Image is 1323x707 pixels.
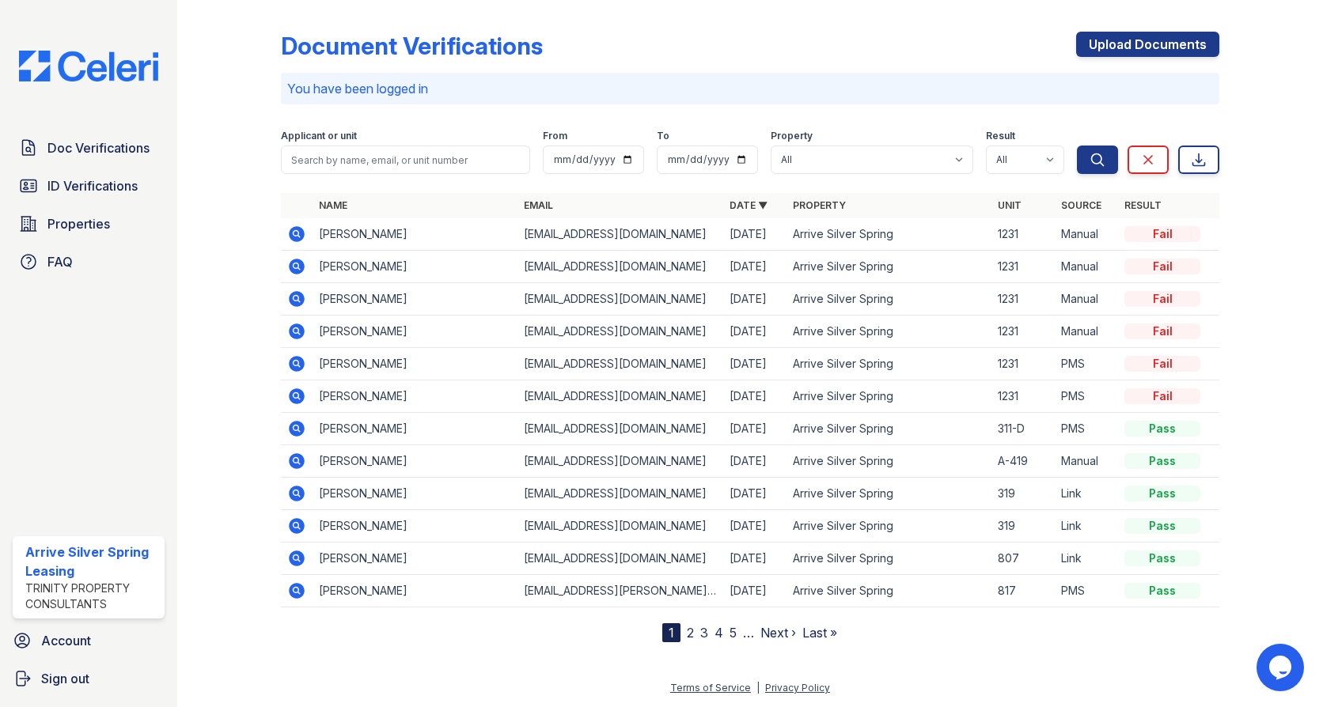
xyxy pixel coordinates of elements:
a: Properties [13,208,165,240]
td: [PERSON_NAME] [313,413,517,445]
td: [DATE] [723,251,787,283]
span: Account [41,631,91,650]
label: Property [771,130,813,142]
td: [DATE] [723,510,787,543]
td: [DATE] [723,348,787,380]
td: [DATE] [723,478,787,510]
div: Pass [1124,583,1200,599]
td: [DATE] [723,283,787,316]
div: Fail [1124,388,1200,404]
p: You have been logged in [287,79,1213,98]
a: 2 [687,625,694,641]
td: 319 [991,478,1055,510]
div: Pass [1124,550,1200,566]
div: 1 [662,623,680,642]
label: To [657,130,669,142]
td: [EMAIL_ADDRESS][PERSON_NAME][DOMAIN_NAME] [517,575,722,607]
td: Link [1055,543,1118,575]
td: 1231 [991,283,1055,316]
input: Search by name, email, or unit number [281,146,530,174]
td: [DATE] [723,543,787,575]
td: [PERSON_NAME] [313,348,517,380]
a: ID Verifications [13,170,165,202]
td: [PERSON_NAME] [313,510,517,543]
td: 1231 [991,380,1055,413]
td: Link [1055,510,1118,543]
div: Pass [1124,518,1200,534]
td: 807 [991,543,1055,575]
div: Fail [1124,291,1200,307]
span: Sign out [41,669,89,688]
label: Result [986,130,1015,142]
td: Arrive Silver Spring [787,251,991,283]
a: 5 [730,625,737,641]
td: PMS [1055,575,1118,607]
td: [EMAIL_ADDRESS][DOMAIN_NAME] [517,445,722,478]
td: [EMAIL_ADDRESS][DOMAIN_NAME] [517,316,722,348]
a: Last » [802,625,837,641]
label: From [543,130,567,142]
a: Unit [998,199,1022,211]
td: [EMAIL_ADDRESS][DOMAIN_NAME] [517,510,722,543]
td: Manual [1055,251,1118,283]
a: Doc Verifications [13,132,165,164]
td: Arrive Silver Spring [787,543,991,575]
a: Sign out [6,663,171,694]
td: [PERSON_NAME] [313,478,517,510]
div: | [756,682,760,694]
td: Manual [1055,316,1118,348]
span: ID Verifications [47,176,138,195]
td: Arrive Silver Spring [787,575,991,607]
a: Upload Documents [1076,32,1219,57]
a: Account [6,625,171,656]
td: Manual [1055,218,1118,251]
td: [DATE] [723,445,787,478]
td: 1231 [991,348,1055,380]
a: FAQ [13,246,165,278]
td: 311-D [991,413,1055,445]
td: [EMAIL_ADDRESS][DOMAIN_NAME] [517,478,722,510]
div: Pass [1124,421,1200,437]
td: Arrive Silver Spring [787,218,991,251]
span: FAQ [47,252,73,271]
td: [EMAIL_ADDRESS][DOMAIN_NAME] [517,348,722,380]
div: Pass [1124,453,1200,469]
div: Fail [1124,259,1200,274]
iframe: chat widget [1257,644,1307,691]
td: [EMAIL_ADDRESS][DOMAIN_NAME] [517,218,722,251]
td: Arrive Silver Spring [787,478,991,510]
a: Terms of Service [670,682,751,694]
div: Fail [1124,323,1200,339]
div: Arrive Silver Spring Leasing [25,543,158,580]
td: [EMAIL_ADDRESS][DOMAIN_NAME] [517,543,722,575]
td: [PERSON_NAME] [313,251,517,283]
td: Manual [1055,283,1118,316]
span: … [743,623,754,642]
div: Pass [1124,486,1200,501]
label: Applicant or unit [281,130,357,142]
a: Source [1061,199,1101,211]
td: Arrive Silver Spring [787,445,991,478]
td: 1231 [991,251,1055,283]
td: Arrive Silver Spring [787,380,991,413]
td: [PERSON_NAME] [313,283,517,316]
td: [PERSON_NAME] [313,445,517,478]
td: [PERSON_NAME] [313,543,517,575]
td: [PERSON_NAME] [313,218,517,251]
a: Name [319,199,347,211]
td: PMS [1055,380,1118,413]
td: Arrive Silver Spring [787,510,991,543]
td: PMS [1055,413,1118,445]
td: [DATE] [723,575,787,607]
div: Document Verifications [281,32,543,60]
td: Arrive Silver Spring [787,316,991,348]
td: Manual [1055,445,1118,478]
a: Privacy Policy [765,682,830,694]
td: [EMAIL_ADDRESS][DOMAIN_NAME] [517,380,722,413]
td: A-419 [991,445,1055,478]
td: [DATE] [723,316,787,348]
td: Arrive Silver Spring [787,348,991,380]
img: CE_Logo_Blue-a8612792a0a2168367f1c8372b55b34899dd931a85d93a1a3d3e32e68fde9ad4.png [6,51,171,81]
a: 4 [715,625,723,641]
